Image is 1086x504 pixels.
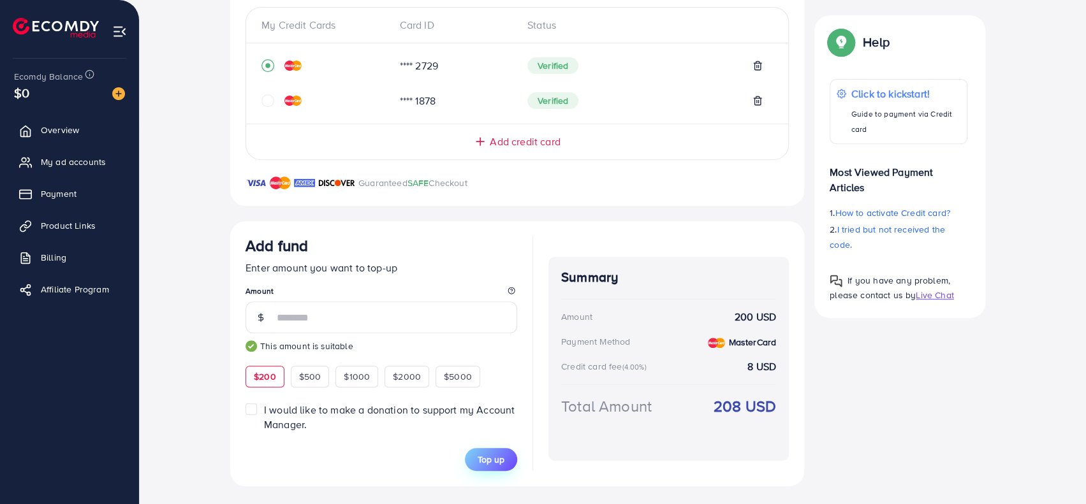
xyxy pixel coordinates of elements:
img: credit [284,61,302,71]
span: If you have any problem, please contact us by [830,274,950,301]
img: guide [246,340,257,352]
span: I tried but not received the code. [830,223,945,251]
iframe: Chat [1032,447,1076,494]
span: My ad accounts [41,155,106,168]
span: Live Chat [916,289,953,301]
span: Affiliate Program [41,283,109,296]
strong: 8 USD [747,359,776,374]
span: Billing [41,251,66,264]
legend: Amount [246,285,517,301]
div: Amount [561,310,592,323]
img: credit [708,338,725,348]
span: $1000 [344,370,370,383]
div: Total Amount [561,395,652,417]
strong: MasterCard [728,336,776,349]
span: Verified [527,92,578,109]
p: Guide to payment via Credit card [851,106,960,137]
p: Enter amount you want to top-up [246,260,517,275]
p: 1. [830,205,967,220]
img: Popup guide [830,275,842,287]
img: credit [284,96,302,106]
strong: 208 USD [714,395,776,417]
img: menu [112,24,127,39]
span: $500 [299,370,321,383]
a: Payment [10,181,129,206]
img: image [112,87,125,100]
a: Billing [10,245,129,270]
span: Add credit card [490,134,560,149]
p: Most Viewed Payment Articles [830,154,967,195]
span: $5000 [444,370,472,383]
span: Payment [41,187,77,200]
img: brand [294,175,315,191]
span: Overview [41,124,79,136]
h3: Add fund [246,236,308,255]
svg: record circle [261,59,274,72]
div: Payment Method [561,335,630,348]
span: Verified [527,57,578,74]
img: brand [246,175,267,191]
h4: Summary [561,270,776,285]
span: How to activate Credit card? [835,206,950,219]
button: Top up [465,448,517,471]
p: Help [863,34,890,50]
svg: circle [261,94,274,107]
strong: 200 USD [735,310,776,324]
small: This amount is suitable [246,340,517,352]
p: Guaranteed Checkout [358,175,467,191]
img: brand [270,175,291,191]
img: logo [13,18,99,38]
span: Top up [478,453,504,466]
img: brand [318,175,355,191]
span: Product Links [41,219,96,232]
div: Card ID [390,18,518,32]
span: SAFE [407,176,429,189]
div: Status [517,18,773,32]
a: Product Links [10,213,129,238]
span: I would like to make a donation to support my Account Manager. [264,403,515,431]
img: Popup guide [830,31,853,54]
a: Overview [10,117,129,143]
p: 2. [830,222,967,252]
span: $200 [254,370,276,383]
div: My Credit Cards [261,18,390,32]
small: (4.00%) [622,362,646,372]
p: Click to kickstart! [851,86,960,101]
span: $0 [14,83,29,102]
div: Credit card fee [561,360,650,373]
span: Ecomdy Balance [14,70,83,83]
a: My ad accounts [10,149,129,175]
span: $2000 [393,370,421,383]
a: Affiliate Program [10,277,129,302]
